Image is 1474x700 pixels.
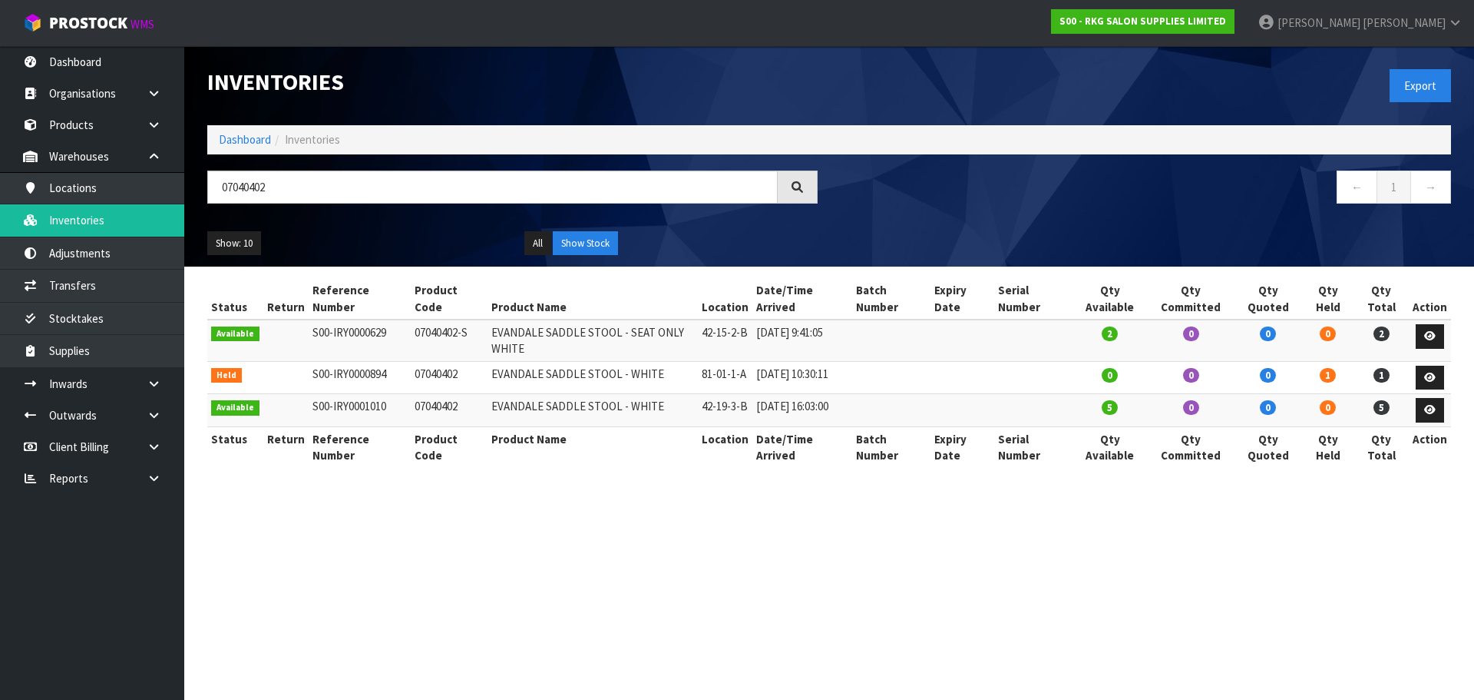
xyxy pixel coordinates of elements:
[1320,368,1336,383] span: 1
[309,320,411,361] td: S00-IRY0000629
[1260,327,1276,341] span: 0
[1102,368,1118,383] span: 0
[752,361,852,394] td: [DATE] 10:30:11
[1260,400,1276,415] span: 0
[1353,426,1409,467] th: Qty Total
[487,361,698,394] td: EVANDALE SADDLE STOOL - WHITE
[994,278,1072,320] th: Serial Number
[1302,426,1353,467] th: Qty Held
[752,394,852,427] td: [DATE] 16:03:00
[1320,400,1336,415] span: 0
[487,278,698,320] th: Product Name
[1148,278,1234,320] th: Qty Committed
[211,368,242,383] span: Held
[1363,15,1446,30] span: [PERSON_NAME]
[411,426,487,467] th: Product Code
[263,278,309,320] th: Return
[524,231,551,256] button: All
[487,426,698,467] th: Product Name
[1183,327,1199,341] span: 0
[1234,426,1303,467] th: Qty Quoted
[411,320,487,361] td: 07040402-S
[1072,426,1148,467] th: Qty Available
[49,13,127,33] span: ProStock
[207,231,261,256] button: Show: 10
[698,320,752,361] td: 42-15-2-B
[411,361,487,394] td: 07040402
[285,132,340,147] span: Inventories
[1148,426,1234,467] th: Qty Committed
[1373,327,1390,341] span: 2
[698,426,752,467] th: Location
[930,426,995,467] th: Expiry Date
[752,320,852,361] td: [DATE] 9:41:05
[211,327,259,342] span: Available
[411,394,487,427] td: 07040402
[309,361,411,394] td: S00-IRY0000894
[1234,278,1303,320] th: Qty Quoted
[852,278,930,320] th: Batch Number
[207,171,778,204] input: Search inventories
[1260,368,1276,383] span: 0
[752,426,852,467] th: Date/Time Arrived
[1373,368,1390,383] span: 1
[1409,278,1451,320] th: Action
[1051,9,1234,34] a: S00 - RKG SALON SUPPLIES LIMITED
[309,426,411,467] th: Reference Number
[1072,278,1148,320] th: Qty Available
[698,361,752,394] td: 81-01-1-A
[1102,400,1118,415] span: 5
[219,132,271,147] a: Dashboard
[487,394,698,427] td: EVANDALE SADDLE STOOL - WHITE
[752,278,852,320] th: Date/Time Arrived
[1373,400,1390,415] span: 5
[852,426,930,467] th: Batch Number
[698,394,752,427] td: 42-19-3-B
[553,231,618,256] button: Show Stock
[131,17,154,32] small: WMS
[1059,15,1226,28] strong: S00 - RKG SALON SUPPLIES LIMITED
[207,278,263,320] th: Status
[309,278,411,320] th: Reference Number
[841,171,1451,208] nav: Page navigation
[1337,171,1377,204] a: ←
[207,69,818,95] h1: Inventories
[1183,400,1199,415] span: 0
[1277,15,1360,30] span: [PERSON_NAME]
[1102,327,1118,341] span: 2
[1410,171,1451,204] a: →
[1390,69,1451,102] button: Export
[1409,426,1451,467] th: Action
[411,278,487,320] th: Product Code
[309,394,411,427] td: S00-IRY0001010
[930,278,995,320] th: Expiry Date
[1183,368,1199,383] span: 0
[1302,278,1353,320] th: Qty Held
[487,320,698,361] td: EVANDALE SADDLE STOOL - SEAT ONLY WHITE
[1320,327,1336,341] span: 0
[994,426,1072,467] th: Serial Number
[211,400,259,416] span: Available
[698,278,752,320] th: Location
[1377,171,1411,204] a: 1
[23,13,42,32] img: cube-alt.png
[263,426,309,467] th: Return
[1353,278,1409,320] th: Qty Total
[207,426,263,467] th: Status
